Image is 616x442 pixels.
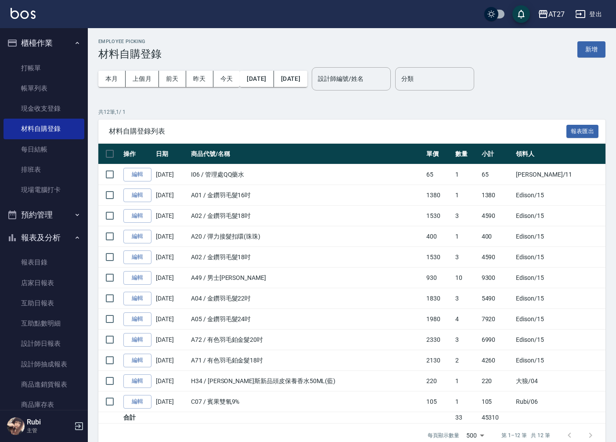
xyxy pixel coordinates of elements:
[189,164,424,185] td: I06 / 管理處QQ藥水
[4,293,84,313] a: 互助日報表
[98,71,126,87] button: 本月
[514,330,609,350] td: Edison /15
[577,45,605,53] a: 新增
[577,41,605,58] button: 新增
[154,185,189,206] td: [DATE]
[154,268,189,288] td: [DATE]
[501,431,550,439] p: 第 1–12 筆 共 12 筆
[189,371,424,391] td: H34 / [PERSON_NAME]斯新品頭皮保養香水50ML(藍)
[566,127,599,135] a: 報表匯出
[4,252,84,272] a: 報表目錄
[572,6,605,22] button: 登出
[189,247,424,268] td: A02 / 金鑽羽毛髮18吋
[189,268,424,288] td: A49 / 男士[PERSON_NAME]
[154,371,189,391] td: [DATE]
[123,168,151,181] a: 編輯
[154,206,189,226] td: [DATE]
[424,288,453,309] td: 1830
[240,71,274,87] button: [DATE]
[424,309,453,330] td: 1980
[514,206,609,226] td: Edison /15
[27,418,72,427] h5: Rubi
[154,330,189,350] td: [DATE]
[453,350,479,371] td: 2
[424,144,453,164] th: 單價
[189,144,424,164] th: 商品代號/名稱
[424,226,453,247] td: 400
[479,371,514,391] td: 220
[4,313,84,333] a: 互助點數明細
[4,226,84,249] button: 報表及分析
[123,374,151,388] a: 編輯
[453,144,479,164] th: 數量
[4,374,84,395] a: 商品進銷貨報表
[123,188,151,202] a: 編輯
[514,185,609,206] td: Edison /15
[424,330,453,350] td: 2330
[453,185,479,206] td: 1
[453,412,479,424] td: 33
[453,309,479,330] td: 4
[453,330,479,350] td: 3
[479,412,514,424] td: 45310
[479,330,514,350] td: 6990
[123,333,151,347] a: 編輯
[424,185,453,206] td: 1380
[98,48,162,60] h3: 材料自購登錄
[4,180,84,200] a: 現場電腦打卡
[189,350,424,371] td: A71 / 有色羽毛鉑金髮18吋
[514,268,609,288] td: Edison /15
[274,71,307,87] button: [DATE]
[4,273,84,293] a: 店家日報表
[159,71,186,87] button: 前天
[98,39,162,44] h2: Employee Picking
[479,247,514,268] td: 4590
[154,391,189,412] td: [DATE]
[4,159,84,180] a: 排班表
[479,288,514,309] td: 5490
[4,139,84,159] a: 每日結帳
[98,108,605,116] p: 共 12 筆, 1 / 1
[479,144,514,164] th: 小計
[453,206,479,226] td: 3
[154,164,189,185] td: [DATE]
[154,144,189,164] th: 日期
[479,309,514,330] td: 7920
[514,350,609,371] td: Edison /15
[514,391,609,412] td: Rubi /06
[154,288,189,309] td: [DATE]
[424,164,453,185] td: 65
[424,247,453,268] td: 1530
[126,71,159,87] button: 上個月
[453,268,479,288] td: 10
[121,144,154,164] th: 操作
[424,350,453,371] td: 2130
[453,391,479,412] td: 1
[479,206,514,226] td: 4590
[548,9,565,20] div: AT27
[123,250,151,264] a: 編輯
[4,98,84,119] a: 現金收支登錄
[189,226,424,247] td: A20 / 彈力接髮扣環(珠珠)
[121,412,154,424] td: 合計
[4,203,84,226] button: 預約管理
[123,395,151,409] a: 編輯
[4,32,84,54] button: 櫃檯作業
[479,164,514,185] td: 65
[4,354,84,374] a: 設計師抽成報表
[11,8,36,19] img: Logo
[566,125,599,138] button: 報表匯出
[514,144,609,164] th: 領料人
[154,309,189,330] td: [DATE]
[424,371,453,391] td: 220
[479,268,514,288] td: 9300
[512,5,530,23] button: save
[453,226,479,247] td: 1
[154,226,189,247] td: [DATE]
[123,354,151,367] a: 編輯
[4,58,84,78] a: 打帳單
[534,5,568,23] button: AT27
[514,288,609,309] td: Edison /15
[189,309,424,330] td: A05 / 金鑽羽毛髮24吋
[189,288,424,309] td: A04 / 金鑽羽毛髮22吋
